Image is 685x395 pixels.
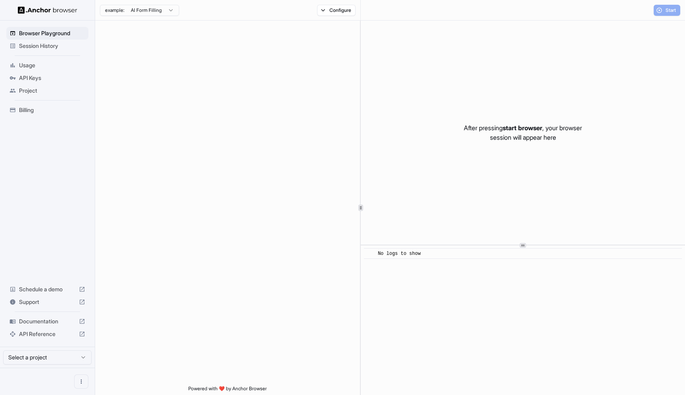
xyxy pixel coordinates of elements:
button: Open menu [74,374,88,389]
span: Documentation [19,317,76,325]
div: Schedule a demo [6,283,88,296]
div: Session History [6,40,88,52]
span: Project [19,87,85,95]
div: Documentation [6,315,88,328]
img: Anchor Logo [18,6,77,14]
div: Support [6,296,88,308]
span: ​ [368,250,372,258]
span: No logs to show [378,251,421,256]
div: Browser Playground [6,27,88,40]
button: Configure [317,5,356,16]
span: Billing [19,106,85,114]
span: Powered with ❤️ by Anchor Browser [188,386,267,395]
span: Session History [19,42,85,50]
p: After pressing , your browser session will appear here [464,123,582,142]
span: Usage [19,61,85,69]
span: Schedule a demo [19,285,76,293]
span: API Reference [19,330,76,338]
span: Support [19,298,76,306]
span: API Keys [19,74,85,82]
div: API Keys [6,72,88,84]
span: start browser [503,124,542,132]
span: example: [105,7,124,13]
span: Browser Playground [19,29,85,37]
div: API Reference [6,328,88,340]
div: Billing [6,104,88,116]
div: Usage [6,59,88,72]
div: Project [6,84,88,97]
